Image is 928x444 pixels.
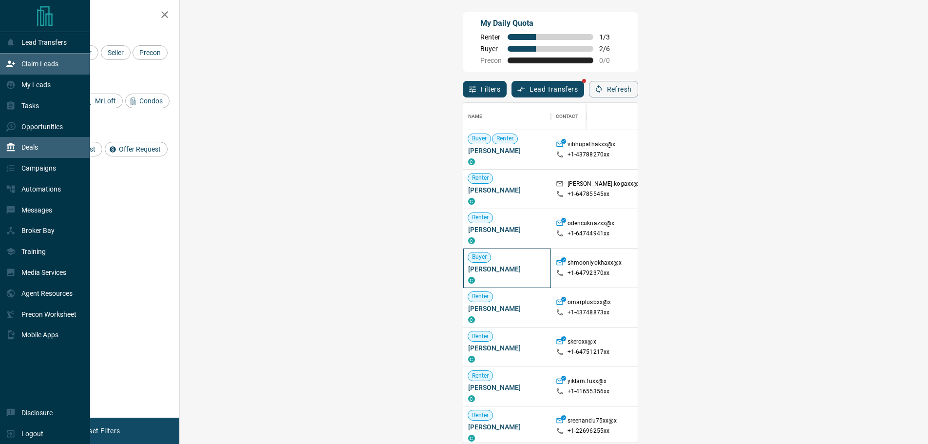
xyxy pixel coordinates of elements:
[468,316,475,323] div: condos.ca
[468,198,475,205] div: condos.ca
[568,190,610,198] p: +1- 64785545xx
[468,292,493,301] span: Renter
[101,45,131,60] div: Seller
[568,298,611,309] p: omarplusbxx@x
[105,142,168,156] div: Offer Request
[115,145,164,153] span: Offer Request
[468,225,546,234] span: [PERSON_NAME]
[31,10,170,21] h2: Filters
[568,180,642,190] p: [PERSON_NAME].kogaxx@x
[468,422,546,432] span: [PERSON_NAME]
[468,356,475,363] div: condos.ca
[468,411,493,420] span: Renter
[492,135,517,143] span: Renter
[463,103,551,130] div: Name
[480,45,502,53] span: Buyer
[480,57,502,64] span: Precon
[556,103,579,130] div: Contact
[468,146,546,155] span: [PERSON_NAME]
[125,94,170,108] div: Condos
[468,343,546,353] span: [PERSON_NAME]
[568,259,622,269] p: shmooniyokhaxx@x
[468,277,475,284] div: condos.ca
[568,338,596,348] p: skeroxx@x
[468,174,493,182] span: Renter
[468,103,483,130] div: Name
[568,348,610,356] p: +1- 64751217xx
[468,135,491,143] span: Buyer
[568,309,610,317] p: +1- 43748873xx
[511,81,584,97] button: Lead Transfers
[133,45,168,60] div: Precon
[81,94,123,108] div: MrLoft
[104,49,127,57] span: Seller
[468,185,546,195] span: [PERSON_NAME]
[480,18,621,29] p: My Daily Quota
[468,264,546,274] span: [PERSON_NAME]
[468,435,475,442] div: condos.ca
[589,81,638,97] button: Refresh
[468,372,493,380] span: Renter
[74,423,126,439] button: Reset Filters
[480,33,502,41] span: Renter
[599,45,621,53] span: 2 / 6
[468,395,475,402] div: condos.ca
[468,237,475,244] div: condos.ca
[468,253,491,261] span: Buyer
[468,158,475,165] div: condos.ca
[568,417,617,427] p: sreenandu75xx@x
[599,57,621,64] span: 0 / 0
[468,213,493,222] span: Renter
[568,151,610,159] p: +1- 43788270xx
[468,304,546,313] span: [PERSON_NAME]
[568,219,615,230] p: odencuknazxx@x
[136,97,166,105] span: Condos
[568,140,616,151] p: vibhupathakxx@x
[568,230,610,238] p: +1- 64744941xx
[568,377,607,387] p: yiklam.fuxx@x
[468,332,493,341] span: Renter
[568,387,610,396] p: +1- 41655356xx
[92,97,119,105] span: MrLoft
[136,49,164,57] span: Precon
[599,33,621,41] span: 1 / 3
[468,383,546,392] span: [PERSON_NAME]
[568,269,610,277] p: +1- 64792370xx
[568,427,610,435] p: +1- 22696255xx
[463,81,507,97] button: Filters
